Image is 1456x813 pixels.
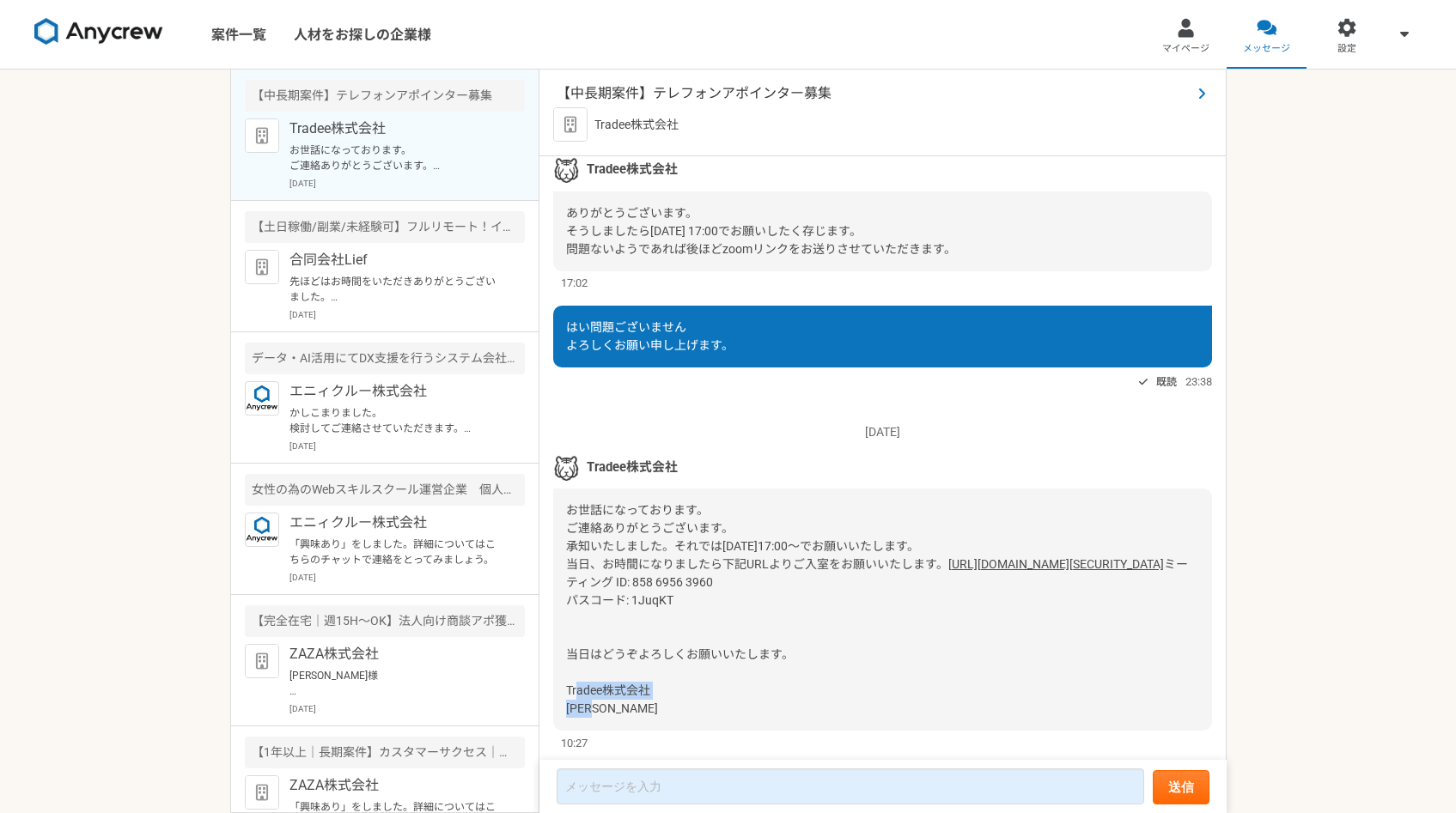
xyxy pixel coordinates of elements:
p: [PERSON_NAME]様 お世話になります。 ZAZA株式会社の[PERSON_NAME]です。 ご相談いただきありがとうございます。 大変恐れ入りますが、本案件は「ご本人が稼働いただける方... [289,668,502,699]
span: 10:27 [561,735,588,751]
img: %E3%82%B9%E3%82%AF%E3%83%AA%E3%83%BC%E3%83%B3%E3%82%B7%E3%83%A7%E3%83%83%E3%83%88_2025-02-06_21.3... [553,157,579,183]
p: Tradee株式会社 [289,118,502,139]
img: logo_text_blue_01.png [245,381,279,416]
p: かしこまりました。 検討してご連絡させていただきます。 よろしくお願いいたします。 [289,405,502,436]
p: [DATE] [289,702,525,715]
p: Tradee株式会社 [594,116,679,134]
div: データ・AI活用にてDX支援を行うシステム会社でのインサイドセールスを募集 [245,343,525,374]
span: 【中長期案件】テレフォンアポインター募集 [557,83,1191,104]
span: Tradee株式会社 [587,160,678,179]
span: ありがとうございます。 そうしましたら[DATE] 17:00でお願いしたく存じます。 問題ないようであれば後ほどzoomリンクをお送りさせていただきます。 [566,206,956,256]
span: メッセージ [1243,42,1290,56]
span: はい問題ございません よろしくお願い申し上げます。 [566,320,734,352]
img: logo_text_blue_01.png [245,513,279,547]
p: [DATE] [289,177,525,190]
img: %E3%82%B9%E3%82%AF%E3%83%AA%E3%83%BC%E3%83%B3%E3%82%B7%E3%83%A7%E3%83%83%E3%83%88_2025-02-06_21.3... [553,455,579,481]
span: Tradee株式会社 [587,458,678,476]
button: 送信 [1153,770,1209,804]
p: [DATE] [289,571,525,584]
p: 先ほどはお時間をいただきありがとうございました。 ご質問等あればご連絡ください。 よろしくお願いします。 ・商材概要 [DEMOGRAPHIC_DATA]人材の求人広告提案 ・業種により土日、夜... [289,274,502,305]
p: [DATE] [553,423,1212,441]
p: [DATE] [289,308,525,321]
p: エニィクルー株式会社 [289,381,502,402]
img: default_org_logo-42cde973f59100197ec2c8e796e4974ac8490bb5b08a0eb061ff975e4574aa76.png [245,118,279,153]
p: 「興味あり」をしました。詳細についてはこちらのチャットで連絡をとってみましょう。 [289,537,502,567]
p: ZAZA株式会社 [289,775,502,796]
img: default_org_logo-42cde973f59100197ec2c8e796e4974ac8490bb5b08a0eb061ff975e4574aa76.png [245,775,279,810]
span: 23:38 [1185,373,1212,390]
p: お世話になっております。 ご連絡ありがとうございます。 承知いたしました。それでは[DATE]17:00〜でお願いいたします。 当日、お時間になりましたら下記URLよりご入室をお願いいたします。... [289,143,502,173]
span: お世話になっております。 ご連絡ありがとうございます。 承知いたしました。それでは[DATE]17:00〜でお願いいたします。 当日、お時間になりましたら下記URLよりご入室をお願いいたします。 [566,503,948,571]
img: 8DqYSo04kwAAAAASUVORK5CYII= [34,18,163,46]
span: 17:02 [561,275,588,291]
a: [URL][DOMAIN_NAME][SECURITY_DATA] [948,557,1164,571]
span: 既読 [1156,372,1177,392]
p: エニィクルー株式会社 [289,513,502,533]
div: 【中長期案件】テレフォンアポインター募集 [245,80,525,112]
p: [DATE] [289,440,525,452]
img: default_org_logo-42cde973f59100197ec2c8e796e4974ac8490bb5b08a0eb061ff975e4574aa76.png [245,250,279,284]
div: 女性の為のWebスキルスクール運営企業 個人営業（フルリモート） [245,474,525,506]
p: ZAZA株式会社 [289,644,502,664]
span: 設定 [1337,42,1356,56]
div: 【完全在宅｜週15H〜OK】法人向け商談アポ獲得をお願いします！ [245,605,525,637]
span: マイページ [1162,42,1209,56]
div: 【土日稼働/副業/未経験可】フルリモート！インサイドセールス募集（長期案件） [245,211,525,243]
img: default_org_logo-42cde973f59100197ec2c8e796e4974ac8490bb5b08a0eb061ff975e4574aa76.png [553,107,588,142]
img: default_org_logo-42cde973f59100197ec2c8e796e4974ac8490bb5b08a0eb061ff975e4574aa76.png [245,644,279,678]
div: 【1年以上｜長期案件】カスタマーサクセス｜法人営業経験1年〜｜フルリモ◎ [245,737,525,768]
p: 合同会社Lief [289,250,502,270]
